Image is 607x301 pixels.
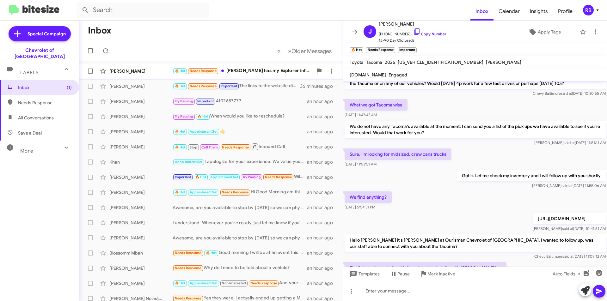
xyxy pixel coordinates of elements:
span: Needs Response [222,190,248,194]
span: Toyota [350,59,364,65]
p: [URL][DOMAIN_NAME] [533,213,606,224]
span: said at [562,226,573,231]
div: Awesome, are you available to stop by [DATE] so we can physically see your vehicle for an offer? [173,235,307,241]
div: an hour ago [307,220,338,226]
span: Stop [190,145,197,149]
button: RB [578,5,600,15]
div: an hour ago [307,265,338,271]
span: 2025 [385,59,395,65]
button: Pause [385,268,415,280]
div: [PERSON_NAME] [109,129,173,135]
div: 👍 [173,128,307,135]
p: Hello [PERSON_NAME] it's [PERSON_NAME] at Ourisman Chevrolet of [GEOGRAPHIC_DATA]. I wanted to fo... [345,234,606,252]
span: « [277,47,281,55]
button: Templates [343,268,385,280]
div: an hour ago [307,144,338,150]
p: We do not have any Tacoma's available at the moment. I can send you a list of the pick ups we hav... [345,121,606,138]
span: [PHONE_NUMBER] [379,28,446,37]
span: Needs Response [175,251,202,255]
div: Why do I need to be told about a vehicle? [173,264,307,272]
div: an hour ago [307,174,338,180]
span: [DATE] 5:54:31 PM [345,205,375,209]
span: Tacoma [366,59,382,65]
div: [PERSON_NAME] [109,189,173,196]
span: said at [562,254,573,259]
span: Needs Response [175,296,202,300]
div: The links to the website didn't work but I'm in talks with [PERSON_NAME] rn [173,82,300,90]
span: Needs Response [175,266,202,270]
span: Try Pausing [242,175,261,179]
span: [PERSON_NAME] [379,20,446,28]
small: 🔥 Hot [350,47,363,53]
small: Important [398,47,417,53]
div: [PERSON_NAME] [109,83,173,89]
span: Appointment Set [190,129,218,134]
span: Needs Response [190,69,217,73]
span: Appointment Set [175,160,203,164]
span: 🔥 Hot [175,84,186,88]
div: an hour ago [307,129,338,135]
span: [DATE] 11:47:43 AM [345,112,377,117]
button: Previous [273,45,285,57]
span: (1) [67,84,72,91]
span: Chevy Baltimore [DATE] 11:09:12 AM [534,254,606,259]
div: Hi Good Morning am thinking keep it [173,189,307,196]
span: Profile [553,2,578,21]
span: 🔥 Hot [175,190,186,194]
div: Good morning I will be at an event this weekend but I can reach out next week [173,249,307,256]
div: And your location is too far for me [173,280,307,287]
span: Mark Inactive [427,268,455,280]
nav: Page navigation example [274,45,335,57]
span: 🔥 Hot [175,129,186,134]
button: Auto Fields [548,268,588,280]
span: [PERSON_NAME] [486,59,521,65]
span: Chevy Baltimore [DATE] 10:30:55 AM [533,91,606,96]
span: [DOMAIN_NAME] [350,72,386,78]
span: Auto Fields [553,268,583,280]
span: Important [175,175,191,179]
a: Inbox [470,2,494,21]
span: Older Messages [291,48,332,55]
span: said at [564,140,575,145]
p: Sure, I'm looking for midsized, crew cans trucks [345,148,451,160]
span: More [20,148,33,154]
span: Appointment Set [210,175,238,179]
div: [PERSON_NAME] [109,144,173,150]
input: Search [77,3,209,18]
span: Try Pausing [175,114,193,118]
span: Appointment Set [190,190,218,194]
div: an hour ago [307,159,338,165]
span: Important [197,99,214,103]
div: an hour ago [307,189,338,196]
p: The links to the website didn't work but I'm in talks with [PERSON_NAME] rn [345,262,506,274]
div: an hour ago [307,250,338,256]
button: Next [284,45,335,57]
span: Try Pausing [175,99,193,103]
a: Calendar [494,2,525,21]
span: [PERSON_NAME] [DATE] 11:55:06 AM [532,183,606,188]
span: Important [221,84,237,88]
span: Needs Response [265,175,292,179]
span: 🔥 Hot [195,175,206,179]
small: Needs Response [366,47,395,53]
span: J [368,27,372,37]
span: All Conversations [18,115,54,121]
span: said at [561,183,573,188]
div: Khan [109,159,173,165]
div: 4102657777 [173,98,307,105]
div: [PERSON_NAME] [109,174,173,180]
span: 🔥 Hot [197,114,208,118]
div: an hour ago [307,113,338,120]
span: Special Campaign [28,31,66,37]
div: [PERSON_NAME] has my Explorer information [173,67,313,75]
p: Got it. Let me check my inventory and I will follow up with you shortly [457,170,606,181]
span: [PERSON_NAME] [DATE] 11:51:11 AM [534,140,606,145]
span: said at [561,91,572,96]
a: Copy Number [413,32,446,36]
span: [DATE] 11:53:51 AM [345,162,377,166]
div: [PERSON_NAME] [109,265,173,271]
div: Inbound Call [173,143,307,151]
div: 36 minutes ago [300,83,338,89]
span: Needs Response [190,84,217,88]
